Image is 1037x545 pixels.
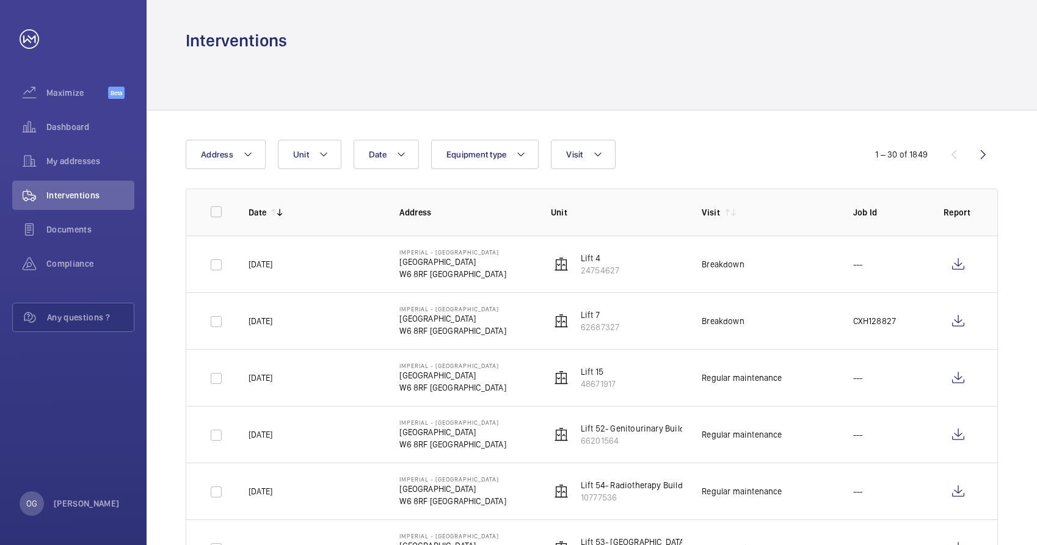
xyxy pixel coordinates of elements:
button: Date [354,140,419,169]
p: Lift 7 [581,309,619,321]
span: Address [201,150,233,159]
div: Regular maintenance [702,372,782,384]
p: Lift 52- Genitourinary Building (Passenger) [581,422,744,435]
p: --- [853,428,863,441]
span: Dashboard [46,121,134,133]
p: Job Id [853,206,924,218]
p: Imperial - [GEOGRAPHIC_DATA] [399,305,506,312]
p: Imperial - [GEOGRAPHIC_DATA] [399,248,506,256]
p: W6 8RF [GEOGRAPHIC_DATA] [399,495,506,507]
p: --- [853,372,863,384]
img: elevator.svg [554,314,569,328]
div: 1 – 30 of 1849 [875,148,928,161]
span: Maximize [46,87,108,99]
img: elevator.svg [554,257,569,272]
p: Report [944,206,973,218]
p: Lift 4 [581,252,619,264]
button: Address [186,140,266,169]
p: [DATE] [249,315,272,327]
p: W6 8RF [GEOGRAPHIC_DATA] [399,438,506,450]
span: Date [369,150,387,159]
div: Regular maintenance [702,485,782,497]
button: Unit [278,140,341,169]
p: 66201564 [581,435,744,447]
span: Equipment type [446,150,507,159]
p: 10777536 [581,491,743,503]
p: 24754627 [581,264,619,276]
p: Lift 54- Radiotherapy Building (Passenger) [581,479,743,491]
p: Imperial - [GEOGRAPHIC_DATA] [399,532,506,540]
p: --- [853,258,863,270]
p: [GEOGRAPHIC_DATA] [399,256,506,268]
p: [GEOGRAPHIC_DATA] [399,483,506,495]
div: Regular maintenance [702,428,782,441]
p: [GEOGRAPHIC_DATA] [399,426,506,438]
p: [GEOGRAPHIC_DATA] [399,369,506,381]
span: My addresses [46,155,134,167]
button: Equipment type [431,140,539,169]
p: --- [853,485,863,497]
span: Documents [46,223,134,236]
p: 62687327 [581,321,619,333]
p: [DATE] [249,258,272,270]
p: [DATE] [249,372,272,384]
p: Imperial - [GEOGRAPHIC_DATA] [399,362,506,369]
p: Imperial - [GEOGRAPHIC_DATA] [399,475,506,483]
p: [PERSON_NAME] [54,497,120,510]
img: elevator.svg [554,484,569,499]
div: Breakdown [702,258,744,270]
img: elevator.svg [554,427,569,442]
span: Compliance [46,258,134,270]
p: OG [26,497,37,510]
p: Address [399,206,531,218]
p: [GEOGRAPHIC_DATA] [399,312,506,325]
p: W6 8RF [GEOGRAPHIC_DATA] [399,325,506,337]
button: Visit [551,140,615,169]
p: W6 8RF [GEOGRAPHIC_DATA] [399,381,506,394]
p: Lift 15 [581,366,616,378]
p: [DATE] [249,485,272,497]
div: Breakdown [702,315,744,327]
p: Imperial - [GEOGRAPHIC_DATA] [399,419,506,426]
p: Unit [551,206,682,218]
span: Visit [566,150,583,159]
span: Interventions [46,189,134,201]
img: elevator.svg [554,370,569,385]
h1: Interventions [186,29,287,52]
span: Beta [108,87,125,99]
p: Visit [702,206,720,218]
p: [DATE] [249,428,272,441]
p: Date [249,206,266,218]
p: 48671917 [581,378,616,390]
p: W6 8RF [GEOGRAPHIC_DATA] [399,268,506,280]
span: Any questions ? [47,311,134,323]
span: Unit [293,150,309,159]
p: CXH128827 [853,315,897,327]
